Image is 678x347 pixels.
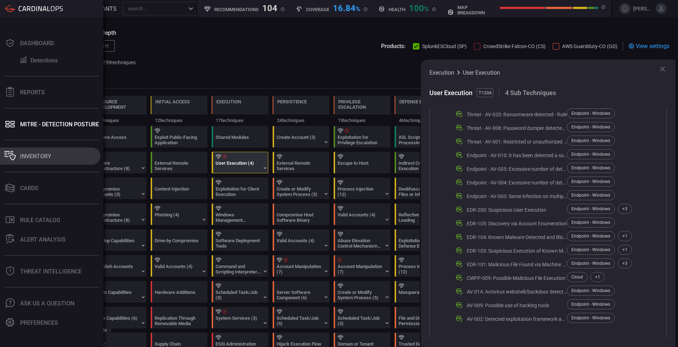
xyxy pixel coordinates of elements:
[216,135,260,145] div: Shared Modules
[567,231,615,241] div: Endpoint - Windows
[20,153,51,160] div: Inventory
[463,69,500,76] span: User Execution
[334,203,390,225] div: T1078: Valid Accounts
[216,160,260,171] div: User Execution (4)
[338,238,382,249] div: Abuse Elevation Control Mechanism (6)
[567,313,615,323] div: Endpoint - Windows
[273,281,329,303] div: T1505: Server Software Component
[90,126,146,147] div: T1650: Acquire Access (Not covered)
[399,135,443,145] div: XSL Script Processing
[467,180,567,186] div: Endpoint - AV-004: Excessive number of detected and non managed infections on machine - Rule
[90,114,146,126] div: 9 techniques
[636,43,669,50] span: View settings
[20,268,82,275] div: Threat Intelligence
[457,5,496,15] h5: map breakdown
[273,96,329,126] div: TA0003: Persistence
[395,229,451,251] div: T1211: Exploitation for Defense Evasion
[467,193,567,199] div: Endpoint - AV-003: Same infection on multiple hosts - Rule
[155,264,199,275] div: Valid Accounts (4)
[334,126,390,147] div: T1068: Exploitation for Privilege Escalation
[262,3,277,12] div: 104
[467,234,567,240] div: EDR-104: Known Malware Detected and Blocked
[151,203,207,225] div: T1566: Phishing
[20,300,74,307] div: Ask Us A Question
[467,303,549,308] div: AV-009: Possible use of hacking tools
[30,57,58,64] div: Detections
[273,203,329,225] div: T1554: Compromise Host Software Binary
[155,238,199,249] div: Drive-by Compromise
[567,258,615,268] div: Endpoint - Windows
[277,99,307,104] div: Persistence
[151,96,207,126] div: TA0001: Initial Access
[91,5,117,12] span: TENANTS
[216,315,260,326] div: System Services (3)
[216,290,260,300] div: Scheduled Task/Job (5)
[395,203,451,225] div: T1620: Reflective Code Loading
[338,99,386,110] div: Privilege Escalation
[212,114,268,126] div: 17 techniques
[467,153,567,158] div: Endpoint - AV-010: It has been detected a suspicious file on server - Rule
[467,262,567,267] div: EDR-101: Malicious File Found via Machine Learning
[20,89,45,96] div: Reports
[277,160,321,171] div: External Remote Services
[399,315,443,326] div: File and Directory Permissions Modification (2)
[399,160,443,171] div: Indirect Command Execution
[94,99,142,110] div: Resource Development
[399,99,439,104] div: Defense Evasion
[151,281,207,303] div: T1200: Hardware Additions (Not covered)
[429,89,474,97] span: User Execution
[20,217,60,224] div: Rule Catalog
[151,114,207,126] div: 12 techniques
[212,255,268,277] div: T1059: Command and Scripting Interpreter
[20,121,99,128] div: MITRE - Detection Posture
[277,212,321,223] div: Compromise Host Software Binary
[567,136,615,146] div: Endpoint - Windows
[216,212,260,223] div: Windows Management Instrumentation
[334,307,390,328] div: T1053: Scheduled Task/Job
[186,4,196,14] button: Open
[94,212,138,223] div: Compromise Infrastructure (8)
[90,281,146,303] div: T1588: Obtain Capabilities (Not covered)
[20,40,54,47] div: Dashboard
[334,114,390,126] div: 15 techniques
[474,42,546,50] button: CrowdStrike Falcon-CO (CS)
[562,43,617,49] span: AWS Guardduty-CO (GD)
[567,177,615,187] div: Endpoint - Windows
[483,43,546,49] span: CrowdStrike Falcon-CO (CS)
[618,258,632,268] div: + 3
[72,60,136,65] p: Showing 259 / 259 techniques
[20,319,58,326] div: Preferences
[467,221,567,226] div: EDR-105: Discovery via Account Enumeration
[467,316,567,322] div: AV-002: Detected exploitation framework against Antivirus
[155,99,190,104] div: Initial Access
[273,126,329,147] div: T1136: Create Account
[395,152,451,173] div: T1202: Indirect Command Execution
[20,236,66,243] div: ALERT ANALYSIS
[505,89,556,97] span: 4 Sub Techniques
[553,42,617,50] button: AWS Guardduty-CO (GD)
[94,160,138,171] div: Acquire Infrastructure (8)
[395,178,451,199] div: T1140: Deobfuscate/Decode Files or Information
[212,152,268,173] div: T1204: User Execution
[94,264,138,275] div: Establish Accounts (3)
[90,96,146,126] div: TA0042: Resource Development
[429,69,454,76] span: Execution
[467,139,567,145] div: Threat - AV-001: Restricted or unauthorized software detected - Rule
[338,315,382,326] div: Scheduled Task/Job (5)
[155,135,199,145] div: Exploit Public-Facing Application
[212,307,268,328] div: T1569: System Services
[277,135,321,145] div: Create Account (3)
[338,160,382,171] div: Escape to Host
[334,281,390,303] div: T1543: Create or Modify System Process
[90,203,146,225] div: T1584: Compromise Infrastructure (Not covered)
[216,264,260,275] div: Command and Scripting Interpreter (12)
[155,212,199,223] div: Phishing (4)
[356,5,360,13] span: %
[151,255,207,277] div: T1078: Valid Accounts
[90,178,146,199] div: T1586: Compromise Accounts
[633,6,653,11] span: [PERSON_NAME][EMAIL_ADDRESS][PERSON_NAME][DOMAIN_NAME]
[567,163,615,173] div: Endpoint - Windows
[399,264,443,275] div: Process Injection (12)
[590,272,605,282] div: + 1
[338,186,382,197] div: Process Injection (12)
